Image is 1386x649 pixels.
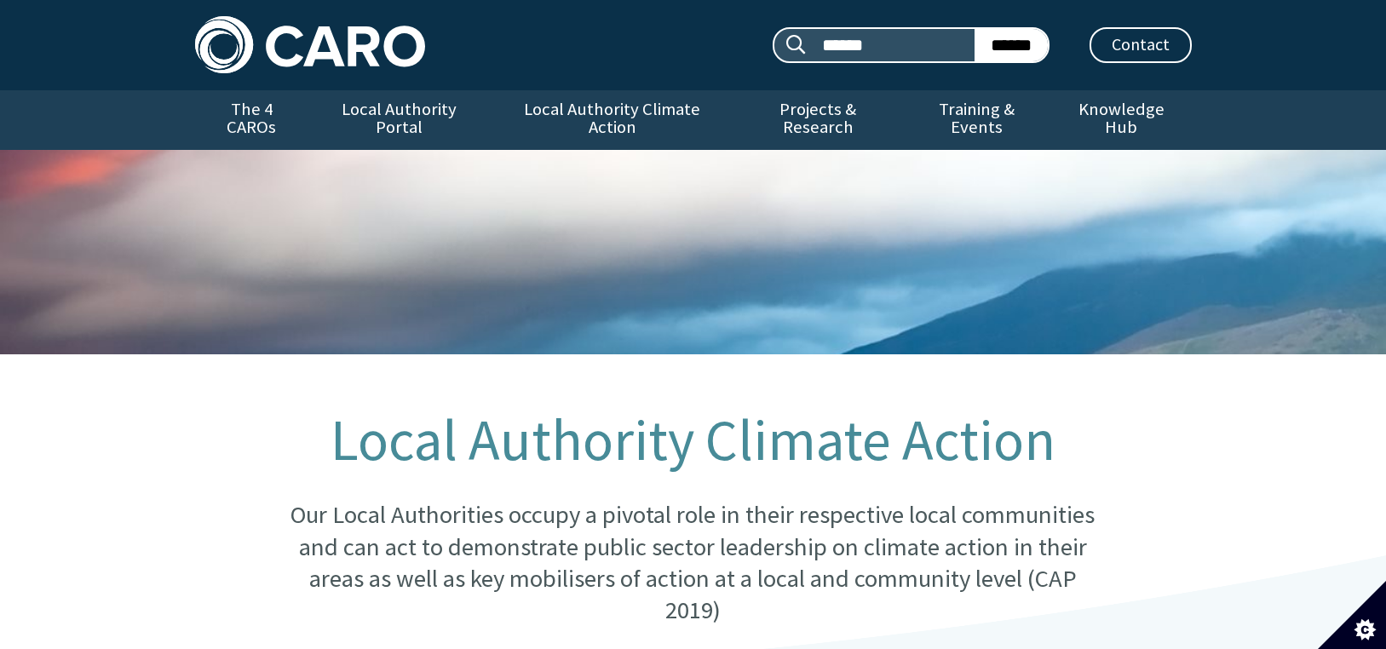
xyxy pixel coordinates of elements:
h1: Local Authority Climate Action [279,409,1106,472]
img: Caro logo [195,16,425,73]
p: Our Local Authorities occupy a pivotal role in their respective local communities and can act to ... [279,499,1106,627]
a: Contact [1090,27,1192,63]
a: Projects & Research [733,90,902,150]
a: Training & Events [902,90,1051,150]
a: The 4 CAROs [195,90,308,150]
button: Set cookie preferences [1318,581,1386,649]
a: Knowledge Hub [1051,90,1191,150]
a: Local Authority Portal [308,90,491,150]
a: Local Authority Climate Action [491,90,733,150]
